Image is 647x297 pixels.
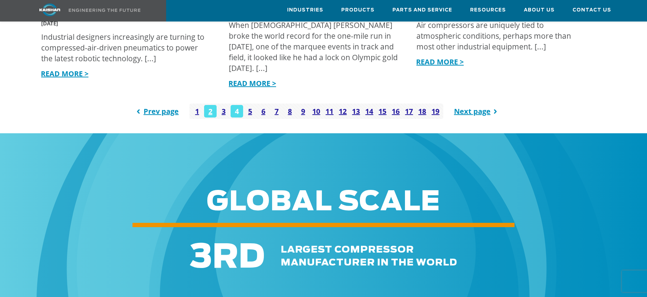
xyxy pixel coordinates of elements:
a: READ MORE > [41,69,88,78]
a: 5 [244,105,256,118]
a: 8 [284,105,296,118]
a: 18 [416,105,429,118]
a: 16 [390,105,402,118]
a: 13 [350,105,362,118]
a: Parts and Service [392,0,452,20]
a: 2 [204,105,217,118]
a: 15 [376,105,389,118]
a: Prev page [134,104,179,119]
span: Industries [287,6,323,14]
a: 12 [337,105,349,118]
a: Contact Us [573,0,611,20]
a: 10 [310,105,323,118]
a: 17 [403,105,415,118]
a: 3 [217,105,230,118]
span: RD [212,241,265,274]
a: 11 [323,105,336,118]
span: Contact Us [573,6,611,14]
a: Industries [287,0,323,20]
span: Products [341,6,375,14]
a: 6 [257,105,270,118]
div: When [DEMOGRAPHIC_DATA] [PERSON_NAME] broke the world record for the one-mile run in [DATE], one ... [229,20,398,73]
a: 19 [429,105,442,118]
span: [DATE] [41,20,58,27]
img: kaishan logo [23,4,77,16]
span: 3 [190,241,212,274]
div: Industrial designers increasingly are turning to compressed-air-driven pneumatics to power the la... [41,32,211,64]
div: Air compressors are uniquely tied to atmospheric conditions, perhaps more than most other industr... [416,20,586,52]
a: Products [341,0,375,20]
span: Parts and Service [392,6,452,14]
a: Next page [454,104,501,119]
a: 4 [231,105,243,118]
span: Resources [470,6,506,14]
a: 14 [363,105,376,118]
a: 1 [191,105,203,118]
a: 9 [297,105,309,118]
span: largest compressor manufacturer in the world [281,245,457,267]
a: READ MORE > [416,57,464,67]
a: About Us [524,0,555,20]
span: About Us [524,6,555,14]
a: READ MORE > [228,78,276,88]
a: 7 [270,105,283,118]
a: Resources [470,0,506,20]
img: Engineering the future [69,9,140,12]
